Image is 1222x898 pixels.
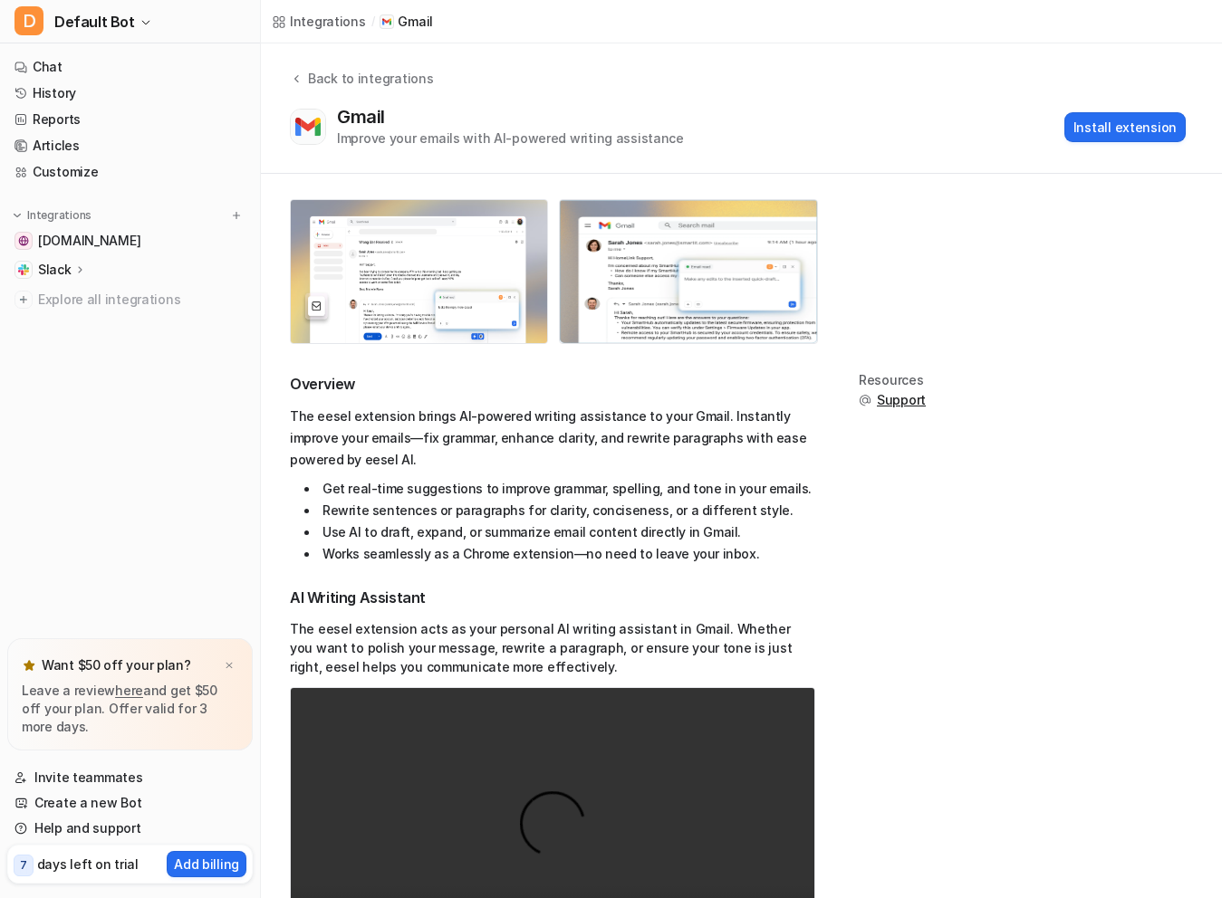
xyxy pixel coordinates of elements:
[1064,112,1186,142] button: Install extension
[7,765,253,790] a: Invite teammates
[18,235,29,246] img: getrella.com
[859,391,926,409] button: Support
[304,521,815,543] li: Use AI to draft, expand, or summarize email content directly in Gmail.
[38,261,72,279] p: Slack
[14,6,43,35] span: D
[42,656,191,674] p: Want $50 off your plan?
[7,228,253,253] a: getrella.com[DOMAIN_NAME]
[7,206,97,224] button: Integrations
[290,406,815,565] div: The eesel extension brings AI-powered writing assistance to your Gmail. Instantly improve your em...
[371,14,375,30] span: /
[398,13,433,31] p: Gmail
[290,373,815,395] h2: Overview
[14,291,33,309] img: explore all integrations
[290,69,433,106] button: Back to integrations
[38,232,140,250] span: [DOMAIN_NAME]
[7,790,253,816] a: Create a new Bot
[27,208,91,223] p: Integrations
[7,54,253,80] a: Chat
[877,391,926,409] span: Support
[54,9,135,34] span: Default Bot
[22,658,36,673] img: star
[174,855,239,874] p: Add billing
[303,69,433,88] div: Back to integrations
[115,683,143,698] a: here
[7,107,253,132] a: Reports
[7,133,253,158] a: Articles
[290,12,366,31] div: Integrations
[859,373,926,387] div: Resources
[7,81,253,106] a: History
[295,117,321,137] img: Gmail
[38,285,245,314] span: Explore all integrations
[290,619,815,676] p: The eesel extension acts as your personal AI writing assistant in Gmail. Whether you want to poli...
[380,13,433,31] a: Gmail iconGmail
[304,478,815,500] li: Get real-time suggestions to improve grammar, spelling, and tone in your emails.
[337,106,392,128] div: Gmail
[7,287,253,312] a: Explore all integrations
[230,209,243,222] img: menu_add.svg
[7,816,253,841] a: Help and support
[167,851,246,877] button: Add billing
[272,12,366,31] a: Integrations
[22,682,238,736] p: Leave a review and get $50 off your plan. Offer valid for 3 more days.
[11,209,24,222] img: expand menu
[37,855,139,874] p: days left on trial
[337,129,684,148] div: Improve your emails with AI-powered writing assistance
[859,394,871,406] img: support.svg
[7,159,253,185] a: Customize
[20,857,27,874] p: 7
[224,660,235,672] img: x
[18,264,29,275] img: Slack
[304,543,815,565] li: Works seamlessly as a Chrome extension—no need to leave your inbox.
[304,500,815,521] li: Rewrite sentences or paragraphs for clarity, conciseness, or a different style.
[290,587,815,608] h3: AI Writing Assistant
[382,18,391,25] img: Gmail icon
